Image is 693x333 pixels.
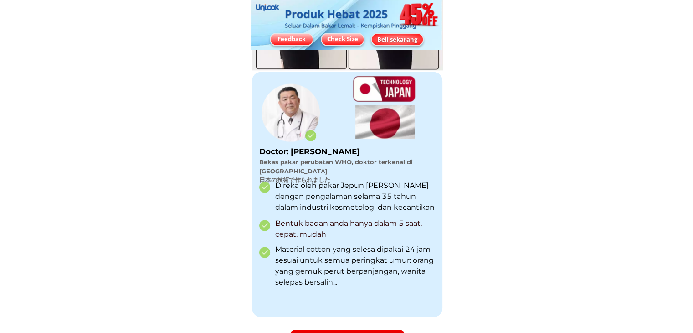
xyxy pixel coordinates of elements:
div: Feedback [271,35,313,44]
div: Beli sekarang [372,35,423,44]
p: Doctor: [PERSON_NAME] [259,146,367,158]
p: Direka oleh pakar Jepun [PERSON_NAME] dengan pengalaman selama 35 tahun dalam industri kosmetolog... [275,180,437,213]
p: Bekas pakar perubatan WHO, doktor terkenal di [GEOGRAPHIC_DATA] 日本の技術で作られました [259,158,446,185]
div: Check Size [322,35,364,44]
p: Bentuk badan anda hanya dalam 5 saat, cepat, mudah [275,218,437,240]
p: Material cotton yang selesa dipakai 24 jam sesuai untuk semua peringkat umur: orang yang gemuk pe... [275,244,435,288]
